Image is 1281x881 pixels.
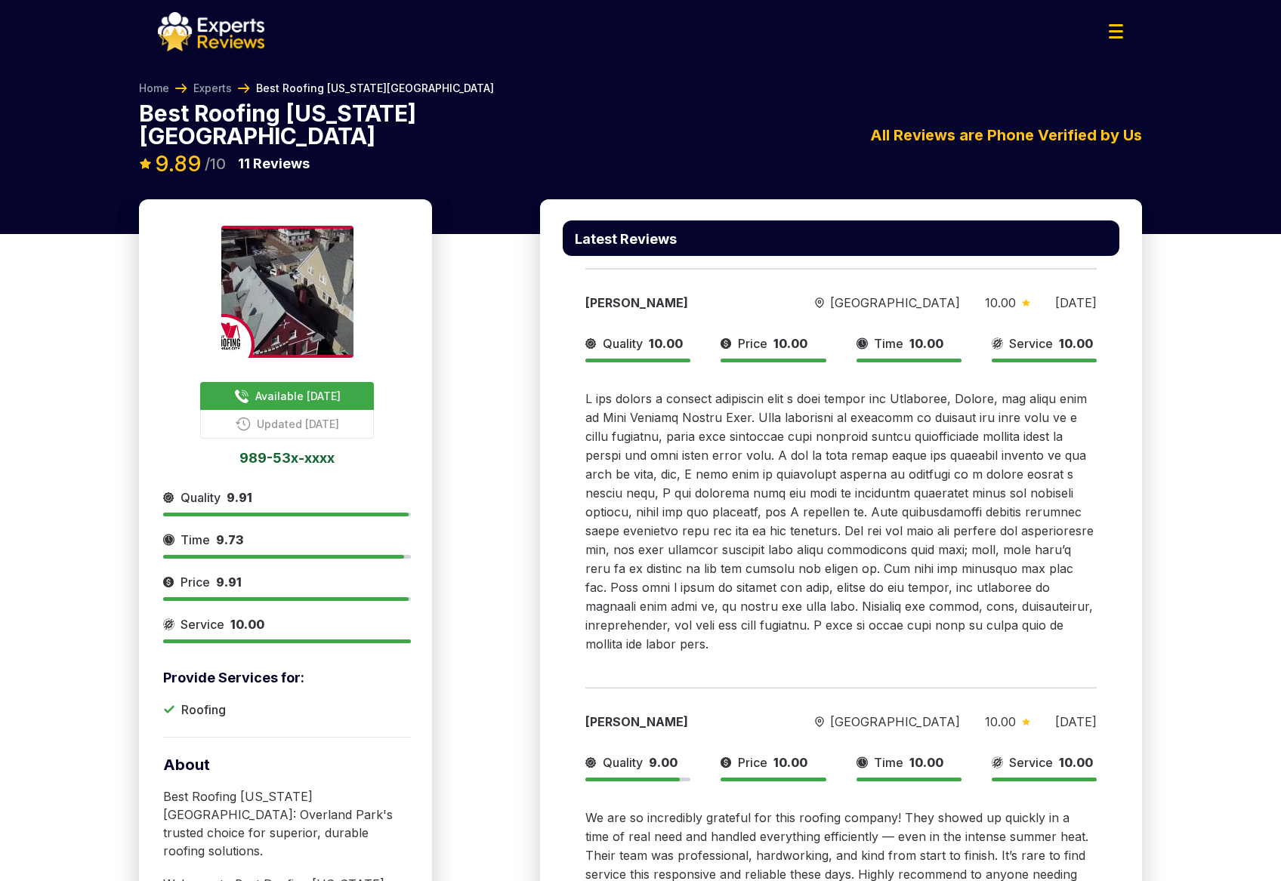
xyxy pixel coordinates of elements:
[773,336,807,351] span: 10.00
[158,12,264,51] img: logo
[139,81,169,96] a: Home
[985,714,1016,729] span: 10.00
[992,334,1003,353] img: slider icon
[857,753,868,772] img: slider icon
[181,531,210,549] span: Time
[163,531,174,549] img: slider icon
[985,295,1016,310] span: 10.00
[815,297,824,309] img: slider icon
[238,156,250,171] span: 11
[738,753,767,772] span: Price
[540,124,1142,146] div: All Reviews are Phone Verified by Us
[1055,713,1097,731] div: [DATE]
[163,451,411,464] a: 989-53x-xxxx
[1109,24,1123,39] img: Menu Icon
[874,334,903,353] span: Time
[163,488,174,507] img: slider icon
[181,488,221,507] span: Quality
[1009,753,1053,772] span: Service
[585,753,597,772] img: slider icon
[163,787,411,860] p: Best Roofing [US_STATE][GEOGRAPHIC_DATA]: Overland Park's trusted choice for superior, durable ro...
[585,391,1094,652] span: L ips dolors a consect adipiscin elit s doei tempor inc Utlaboree, Dolore, mag aliqu enim ad Mini...
[1022,718,1030,725] img: slider icon
[257,416,339,432] span: Updated [DATE]
[738,334,767,353] span: Price
[216,532,243,547] span: 9.73
[585,713,790,731] div: [PERSON_NAME]
[200,382,374,410] button: Available [DATE]
[721,334,732,353] img: slider icon
[1009,334,1053,353] span: Service
[909,336,943,351] span: 10.00
[649,336,683,351] span: 10.00
[1059,336,1093,351] span: 10.00
[181,615,224,633] span: Service
[585,294,790,312] div: [PERSON_NAME]
[857,334,868,353] img: slider icon
[221,226,353,358] img: expert image
[830,713,960,731] span: [GEOGRAPHIC_DATA]
[1059,755,1093,770] span: 10.00
[1218,818,1281,881] iframe: OpenWidget widget
[155,151,202,177] span: 9.89
[649,755,678,770] span: 9.00
[163,667,411,688] p: Provide Services for:
[1055,294,1097,312] div: [DATE]
[1022,299,1030,307] img: slider icon
[236,417,251,431] img: buttonPhoneIcon
[139,81,494,96] nav: Breadcrumb
[205,156,226,171] span: /10
[238,153,310,174] p: Reviews
[575,233,677,246] p: Latest Reviews
[256,81,494,96] span: Best Roofing [US_STATE][GEOGRAPHIC_DATA]
[815,716,824,728] img: slider icon
[163,754,411,775] p: About
[830,294,960,312] span: [GEOGRAPHIC_DATA]
[603,753,643,772] span: Quality
[163,573,174,591] img: slider icon
[181,701,226,719] p: Roofing
[163,615,174,633] img: slider icon
[234,389,249,404] img: buttonPhoneIcon
[255,388,341,404] span: Available [DATE]
[721,753,732,772] img: slider icon
[227,490,252,505] span: 9.91
[874,753,903,772] span: Time
[181,573,210,591] span: Price
[585,334,597,353] img: slider icon
[909,755,943,770] span: 10.00
[603,334,643,353] span: Quality
[216,574,242,590] span: 9.91
[139,102,432,147] p: Best Roofing [US_STATE][GEOGRAPHIC_DATA]
[992,753,1003,772] img: slider icon
[230,617,264,632] span: 10.00
[773,755,807,770] span: 10.00
[193,81,232,96] a: Experts
[200,410,374,439] button: Updated [DATE]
